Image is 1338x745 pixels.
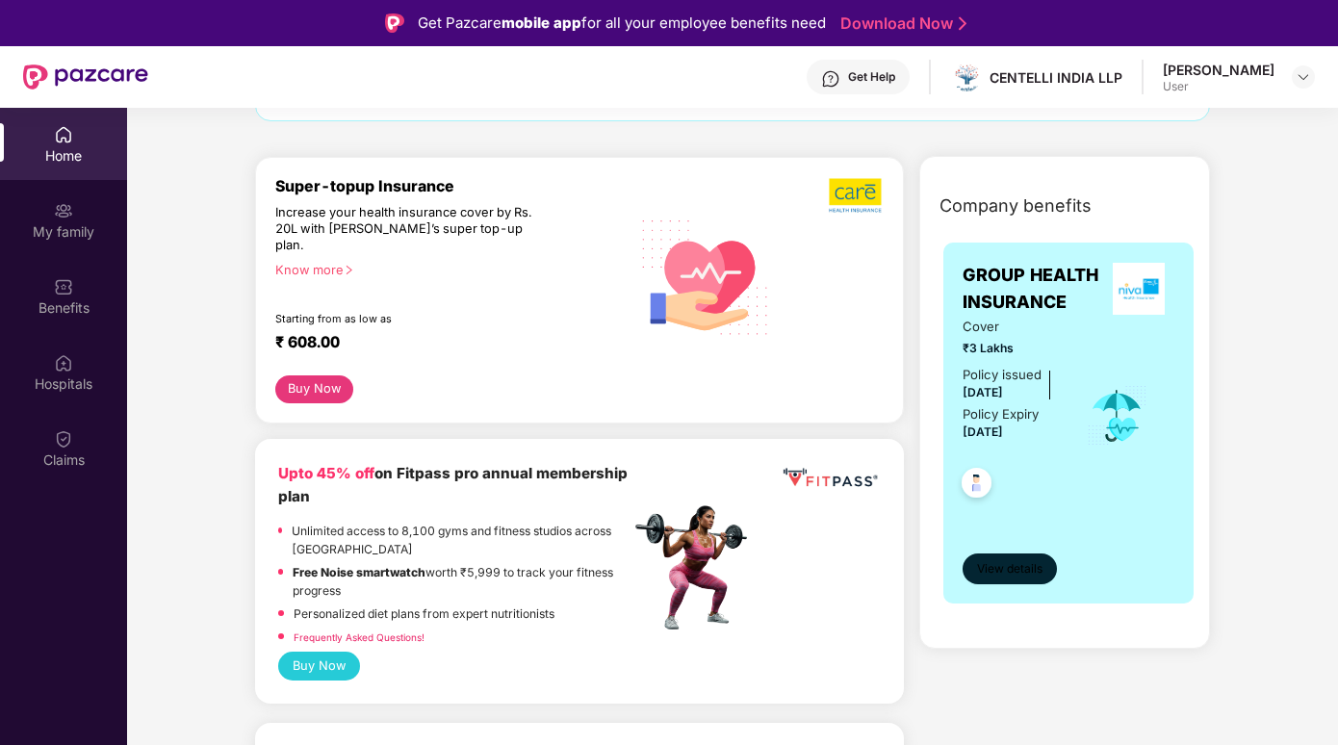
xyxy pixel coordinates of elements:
img: svg+xml;base64,PHN2ZyBpZD0iQ2xhaW0iIHhtbG5zPSJodHRwOi8vd3d3LnczLm9yZy8yMDAwL3N2ZyIgd2lkdGg9IjIwIi... [54,429,73,449]
p: worth ₹5,999 to track your fitness progress [293,563,630,600]
div: [PERSON_NAME] [1163,61,1274,79]
img: New Pazcare Logo [23,64,148,90]
div: Get Pazcare for all your employee benefits need [418,12,826,35]
span: View details [977,560,1042,578]
div: User [1163,79,1274,94]
img: svg+xml;base64,PHN2ZyB3aWR0aD0iMjAiIGhlaWdodD0iMjAiIHZpZXdCb3g9IjAgMCAyMCAyMCIgZmlsbD0ibm9uZSIgeG... [54,201,73,220]
span: Cover [963,317,1060,337]
div: CENTELLI INDIA LLP [990,68,1122,87]
button: View details [963,553,1057,584]
img: svg+xml;base64,PHN2ZyBpZD0iRHJvcGRvd24tMzJ4MzIiIHhtbG5zPSJodHRwOi8vd3d3LnczLm9yZy8yMDAwL3N2ZyIgd2... [1296,69,1311,85]
b: on Fitpass pro annual membership plan [278,464,628,505]
img: image001%20(5).png [953,64,981,91]
p: Unlimited access to 8,100 gyms and fitness studios across [GEOGRAPHIC_DATA] [292,522,630,558]
img: svg+xml;base64,PHN2ZyBpZD0iSG9zcGl0YWxzIiB4bWxucz0iaHR0cDovL3d3dy53My5vcmcvMjAwMC9zdmciIHdpZHRoPS... [54,353,73,372]
p: Personalized diet plans from expert nutritionists [294,604,554,623]
img: insurerLogo [1113,263,1165,315]
img: Logo [385,13,404,33]
span: GROUP HEALTH INSURANCE [963,262,1104,317]
img: fpp.png [630,501,764,635]
img: icon [1086,384,1148,448]
div: Policy Expiry [963,404,1039,424]
span: Company benefits [939,193,1092,219]
a: Download Now [840,13,961,34]
span: right [344,265,354,275]
img: svg+xml;base64,PHN2ZyBpZD0iSGVscC0zMngzMiIgeG1sbnM9Imh0dHA6Ly93d3cudzMub3JnLzIwMDAvc3ZnIiB3aWR0aD... [821,69,840,89]
img: Stroke [959,13,966,34]
img: svg+xml;base64,PHN2ZyB4bWxucz0iaHR0cDovL3d3dy53My5vcmcvMjAwMC9zdmciIHdpZHRoPSI0OC45NDMiIGhlaWdodD... [953,462,1000,509]
div: Policy issued [963,365,1042,385]
span: [DATE] [963,424,1003,439]
div: Super-topup Insurance [275,177,630,195]
div: Starting from as low as [275,312,549,325]
span: [DATE] [963,385,1003,399]
div: Know more [275,262,619,275]
div: Get Help [848,69,895,85]
img: fppp.png [780,462,880,494]
button: Buy Now [278,652,361,681]
img: b5dec4f62d2307b9de63beb79f102df3.png [829,177,884,214]
img: svg+xml;base64,PHN2ZyBpZD0iSG9tZSIgeG1sbnM9Imh0dHA6Ly93d3cudzMub3JnLzIwMDAvc3ZnIiB3aWR0aD0iMjAiIG... [54,125,73,144]
img: svg+xml;base64,PHN2ZyB4bWxucz0iaHR0cDovL3d3dy53My5vcmcvMjAwMC9zdmciIHhtbG5zOnhsaW5rPSJodHRwOi8vd3... [630,199,782,354]
div: ₹ 608.00 [275,333,611,356]
span: ₹3 Lakhs [963,339,1060,357]
button: Buy Now [275,375,354,403]
a: Frequently Asked Questions! [294,631,425,643]
strong: mobile app [502,13,581,32]
b: Upto 45% off [278,464,374,482]
img: svg+xml;base64,PHN2ZyBpZD0iQmVuZWZpdHMiIHhtbG5zPSJodHRwOi8vd3d3LnczLm9yZy8yMDAwL3N2ZyIgd2lkdGg9Ij... [54,277,73,296]
strong: Free Noise smartwatch [293,565,425,579]
div: Increase your health insurance cover by Rs. 20L with [PERSON_NAME]’s super top-up plan. [275,204,548,253]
